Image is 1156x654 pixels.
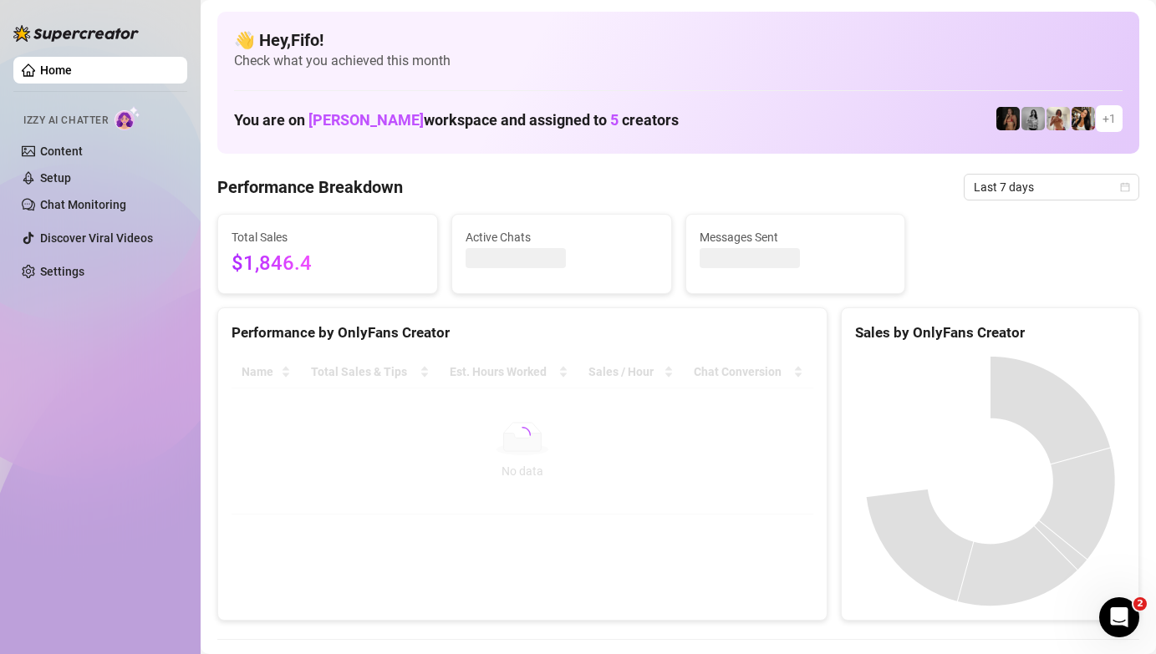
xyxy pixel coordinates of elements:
span: 5 [610,111,619,129]
a: Home [40,63,72,77]
h4: 👋 Hey, Fifo ! [234,28,1123,52]
span: 2 [1133,597,1147,611]
div: Sales by OnlyFans Creator [855,322,1125,344]
span: + 1 [1103,109,1116,128]
h1: You are on workspace and assigned to creators [234,111,679,129]
span: calendar [1120,182,1130,192]
span: $1,846.4 [232,248,424,280]
iframe: Intercom live chat [1099,597,1139,637]
span: Last 7 days [974,175,1129,200]
img: A [1021,107,1045,130]
span: Messages Sent [700,228,892,246]
span: Total Sales [232,228,424,246]
img: Green [1047,107,1070,130]
img: logo-BBDzfeDw.svg [13,25,139,42]
span: Active Chats [466,228,658,246]
h4: Performance Breakdown [217,175,403,199]
span: loading [513,426,532,444]
span: Check what you achieved this month [234,52,1123,70]
a: Discover Viral Videos [40,231,153,245]
a: Setup [40,171,71,185]
img: the_bohema [996,107,1020,130]
div: Performance by OnlyFans Creator [232,322,813,344]
img: AI Chatter [115,106,140,130]
a: Chat Monitoring [40,198,126,211]
a: Content [40,144,83,158]
a: Settings [40,265,84,278]
span: [PERSON_NAME] [308,111,424,129]
span: Izzy AI Chatter [23,113,108,129]
img: AdelDahan [1072,107,1095,130]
